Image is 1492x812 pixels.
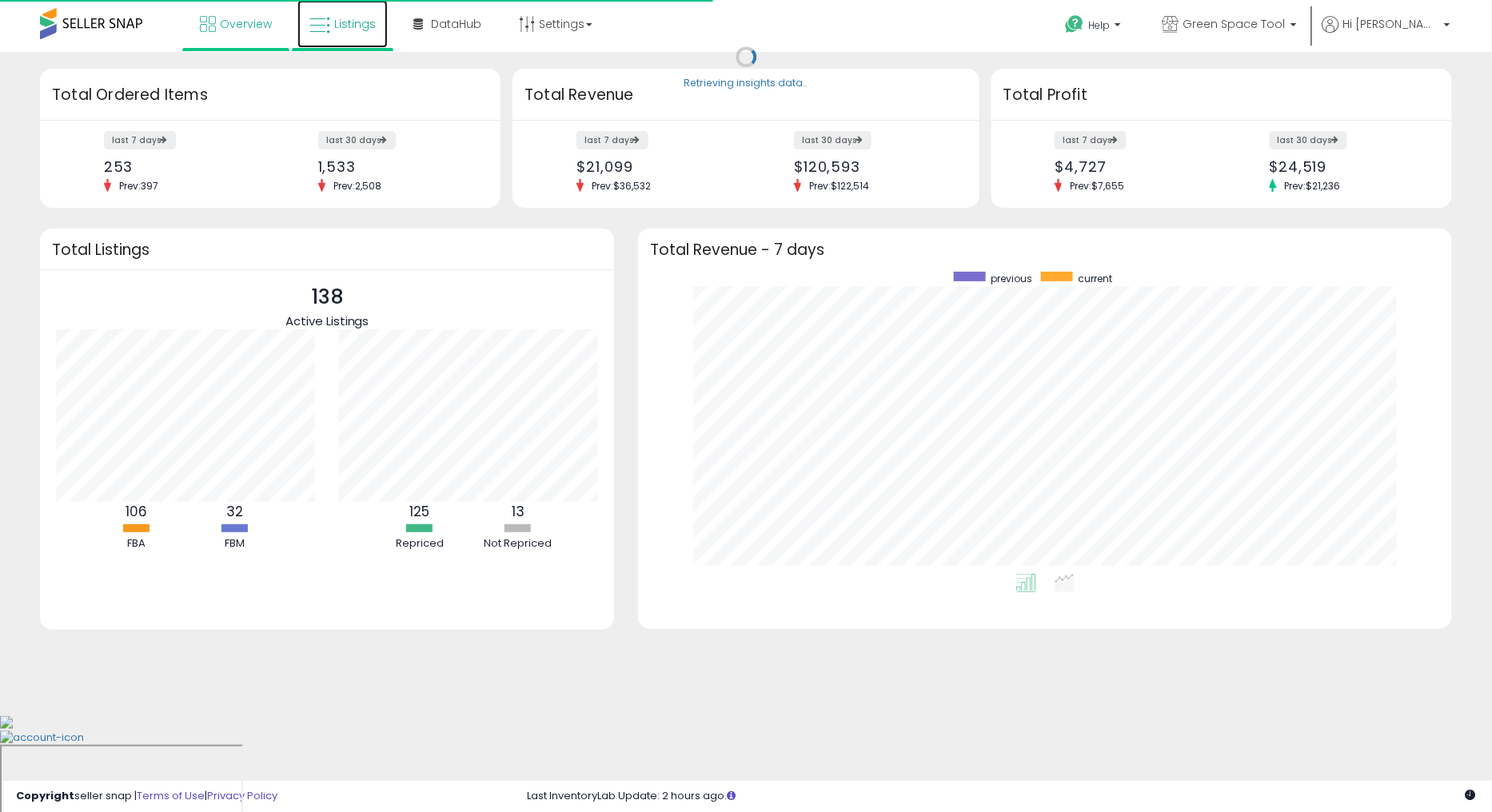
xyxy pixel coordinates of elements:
div: $120,593 [794,158,951,175]
label: last 7 days [104,131,176,149]
label: last 30 days [794,131,872,149]
span: current [1079,272,1113,285]
h3: Total Listings [52,244,602,256]
span: Prev: 2,508 [325,179,389,193]
div: FBA [89,536,185,551]
span: Prev: $36,532 [584,179,659,193]
label: last 7 days [1055,131,1127,149]
label: last 7 days [576,131,648,149]
i: Get Help [1064,14,1084,34]
div: 253 [104,158,258,175]
span: Active Listings [285,312,369,329]
label: last 30 days [1270,131,1347,149]
span: Hi [PERSON_NAME] [1343,16,1439,32]
div: 1,533 [318,158,473,175]
span: Help [1088,18,1110,32]
p: 138 [285,282,369,312]
span: Green Space Tool [1183,16,1286,32]
div: Repriced [372,536,468,551]
span: Overview [220,16,272,32]
div: FBM [187,536,283,551]
span: Listings [334,16,376,32]
span: previous [991,272,1033,285]
span: DataHub [431,16,481,32]
div: $21,099 [576,158,734,175]
a: Help [1052,2,1137,52]
div: Not Repriced [470,536,566,551]
h3: Total Profit [1003,84,1440,106]
a: Hi [PERSON_NAME] [1322,16,1450,52]
span: Prev: $21,236 [1277,179,1349,193]
label: last 30 days [318,131,396,149]
span: Prev: $7,655 [1062,179,1132,193]
div: $4,727 [1055,158,1209,175]
b: 125 [409,502,429,521]
div: Retrieving insights data.. [684,77,808,91]
h3: Total Ordered Items [52,84,489,106]
b: 13 [512,502,525,521]
b: 32 [226,502,243,521]
h3: Total Revenue [525,84,967,106]
b: 106 [126,502,147,521]
div: $24,519 [1270,158,1424,175]
h3: Total Revenue - 7 days [650,244,1440,256]
span: Prev: $122,514 [801,179,877,193]
span: Prev: 397 [111,179,166,193]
